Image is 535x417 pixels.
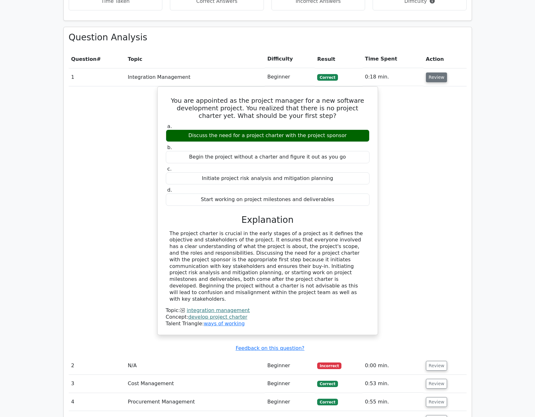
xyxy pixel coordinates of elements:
[125,393,265,411] td: Procurement Management
[317,362,341,369] span: Incorrect
[423,50,467,68] th: Action
[317,381,338,387] span: Correct
[69,357,125,375] td: 2
[426,379,447,389] button: Review
[315,50,362,68] th: Result
[236,345,304,351] a: Feedback on this question?
[426,397,447,407] button: Review
[69,393,125,411] td: 4
[363,68,423,86] td: 0:18 min.
[166,307,369,327] div: Talent Triangle:
[166,194,369,206] div: Start working on project milestones and deliverables
[204,321,245,327] a: ways of working
[125,375,265,393] td: Cost Management
[69,375,125,393] td: 3
[363,50,423,68] th: Time Spent
[166,314,369,321] div: Concept:
[265,68,315,86] td: Beginner
[165,97,370,119] h5: You are appointed as the project manager for a new software development project. You realized tha...
[71,56,97,62] span: Question
[265,357,315,375] td: Beginner
[188,314,247,320] a: develop project charter
[170,215,366,225] h3: Explanation
[363,393,423,411] td: 0:55 min.
[125,357,265,375] td: N/A
[166,172,369,185] div: Initiate project risk analysis and mitigation planning
[69,50,125,68] th: #
[166,130,369,142] div: Discuss the need for a project charter with the project sponsor
[167,187,172,193] span: d.
[170,230,366,303] div: The project charter is crucial in the early stages of a project as it defines the objective and s...
[265,393,315,411] td: Beginner
[265,50,315,68] th: Difficulty
[166,151,369,163] div: Begin the project without a charter and figure it out as you go
[125,68,265,86] td: Integration Management
[125,50,265,68] th: Topic
[187,307,250,313] a: integration management
[166,307,369,314] div: Topic:
[426,72,447,82] button: Review
[69,68,125,86] td: 1
[69,32,467,43] h3: Question Analysis
[265,375,315,393] td: Beginner
[317,399,338,405] span: Correct
[317,74,338,80] span: Correct
[167,166,172,172] span: c.
[363,357,423,375] td: 0:00 min.
[167,144,172,150] span: b.
[167,123,172,129] span: a.
[426,361,447,371] button: Review
[363,375,423,393] td: 0:53 min.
